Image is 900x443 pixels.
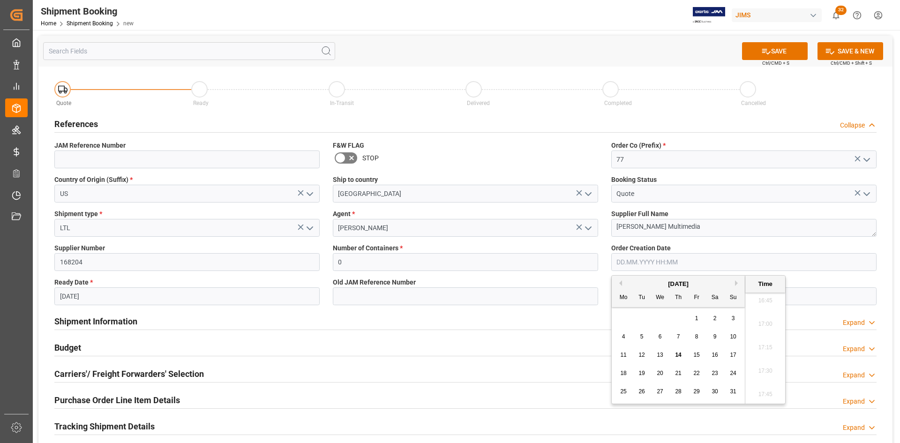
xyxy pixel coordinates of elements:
span: 5 [640,333,644,340]
div: Choose Friday, August 29th, 2025 [691,386,703,398]
span: Delivered [467,100,490,106]
span: Ship to country [333,175,378,185]
span: 21 [675,370,681,376]
span: 22 [693,370,699,376]
span: Completed [604,100,632,106]
span: 31 [730,388,736,395]
div: Choose Monday, August 11th, 2025 [618,349,630,361]
a: Home [41,20,56,27]
div: Choose Saturday, August 30th, 2025 [709,386,721,398]
span: STOP [362,153,379,163]
div: Choose Friday, August 15th, 2025 [691,349,703,361]
div: Choose Sunday, August 3rd, 2025 [727,313,739,324]
span: Order Co (Prefix) [611,141,666,150]
span: 27 [657,388,663,395]
span: 16 [712,352,718,358]
div: Choose Sunday, August 31st, 2025 [727,386,739,398]
span: 6 [659,333,662,340]
div: Fr [691,292,703,304]
div: Choose Saturday, August 16th, 2025 [709,349,721,361]
span: 2 [713,315,717,322]
span: 1 [695,315,698,322]
button: open menu [859,187,873,201]
button: SAVE [742,42,808,60]
div: Choose Tuesday, August 5th, 2025 [636,331,648,343]
button: Next Month [735,280,741,286]
span: 13 [657,352,663,358]
span: 25 [620,388,626,395]
button: Help Center [847,5,868,26]
span: Number of Containers [333,243,403,253]
span: 15 [693,352,699,358]
div: Choose Tuesday, August 26th, 2025 [636,386,648,398]
span: 4 [622,333,625,340]
div: Expand [843,344,865,354]
div: Choose Wednesday, August 13th, 2025 [654,349,666,361]
div: Choose Monday, August 4th, 2025 [618,331,630,343]
div: Expand [843,370,865,380]
span: Ready Date [54,278,93,287]
span: 23 [712,370,718,376]
div: Sa [709,292,721,304]
button: open menu [859,152,873,167]
div: Choose Friday, August 22nd, 2025 [691,368,703,379]
h2: References [54,118,98,130]
span: 26 [638,388,645,395]
div: Choose Sunday, August 24th, 2025 [727,368,739,379]
span: 9 [713,333,717,340]
input: DD.MM.YYYY HH:MM [611,253,877,271]
a: Shipment Booking [67,20,113,27]
span: F&W FLAG [333,141,364,150]
div: Choose Thursday, August 28th, 2025 [673,386,684,398]
span: 12 [638,352,645,358]
div: Expand [843,318,865,328]
div: Expand [843,423,865,433]
h2: Budget [54,341,81,354]
span: Ready [193,100,209,106]
div: Choose Thursday, August 21st, 2025 [673,368,684,379]
button: open menu [302,187,316,201]
div: Choose Tuesday, August 12th, 2025 [636,349,648,361]
div: Collapse [840,120,865,130]
div: Choose Saturday, August 2nd, 2025 [709,313,721,324]
span: 24 [730,370,736,376]
div: Choose Sunday, August 10th, 2025 [727,331,739,343]
span: 3 [732,315,735,322]
h2: Purchase Order Line Item Details [54,394,180,406]
button: show 32 new notifications [825,5,847,26]
div: Choose Wednesday, August 6th, 2025 [654,331,666,343]
span: Country of Origin (Suffix) [54,175,133,185]
div: Choose Thursday, August 14th, 2025 [673,349,684,361]
span: Supplier Number [54,243,105,253]
div: JIMS [732,8,822,22]
span: Order Creation Date [611,243,671,253]
span: Supplier Full Name [611,209,668,219]
div: Choose Sunday, August 17th, 2025 [727,349,739,361]
span: Quote [56,100,71,106]
button: Previous Month [616,280,622,286]
button: open menu [302,221,316,235]
span: 17 [730,352,736,358]
div: Choose Saturday, August 23rd, 2025 [709,368,721,379]
span: 19 [638,370,645,376]
span: 32 [835,6,847,15]
span: 20 [657,370,663,376]
div: Shipment Booking [41,4,134,18]
span: 18 [620,370,626,376]
textarea: [PERSON_NAME] Multimedia [611,219,877,237]
span: JAM Reference Number [54,141,126,150]
h2: Carriers'/ Freight Forwarders' Selection [54,368,204,380]
span: Ctrl/CMD + Shift + S [831,60,872,67]
span: 7 [677,333,680,340]
div: Choose Thursday, August 7th, 2025 [673,331,684,343]
div: Choose Friday, August 8th, 2025 [691,331,703,343]
input: DD.MM.YYYY [54,287,320,305]
div: Choose Wednesday, August 27th, 2025 [654,386,666,398]
input: Search Fields [43,42,335,60]
div: Choose Friday, August 1st, 2025 [691,313,703,324]
span: Agent [333,209,355,219]
div: Mo [618,292,630,304]
span: Cancelled [741,100,766,106]
span: Booking Status [611,175,657,185]
span: 10 [730,333,736,340]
